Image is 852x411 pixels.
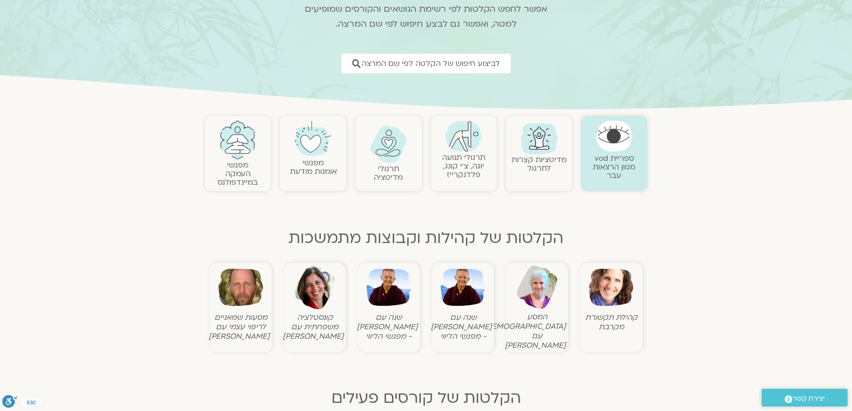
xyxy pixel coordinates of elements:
[341,54,511,73] a: לביצוע חיפוש של הקלטה לפי שם המרצה
[442,152,485,180] a: תרגולי תנועהיוגה, צ׳י קונג, פלדנקרייז
[293,2,559,32] p: אפשר לחפש הקלטות לפי רשימת הנושאים והקורסים שמופיעים למטה, ואפשר גם לבצע חיפוש לפי שם המרצה.
[593,153,635,181] a: ספריית vodמגוון הרצאות עבר
[205,389,647,407] h2: הקלטות של קורסים פעילים
[434,313,492,341] figcaption: שנה עם [PERSON_NAME] - מפגשי הליווי
[360,313,418,341] figcaption: שנה עם [PERSON_NAME] - מפגשי הליווי
[762,389,847,406] a: יצירת קשר
[362,59,500,68] span: לביצוע חיפוש של הקלטה לפי שם המרצה
[512,154,567,173] a: מדיטציות קצרות לתרגול
[290,158,337,177] a: מפגשיאומנות מודעת
[286,313,344,341] figcaption: קונסטלציה משפחתית עם [PERSON_NAME]
[374,163,403,182] a: תרגולימדיטציה
[508,312,566,350] figcaption: המסע [DEMOGRAPHIC_DATA] עם [PERSON_NAME]
[205,229,647,247] h2: הקלטות של קהילות וקבוצות מתמשכות
[218,160,258,187] a: מפגשיהעמקה במיינדפולנס
[212,313,269,341] figcaption: מסעות שמאניים לריפוי עצמי עם [PERSON_NAME]
[792,392,825,405] span: יצירת קשר
[582,313,640,332] figcaption: קהילת תקשורת מקרבת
